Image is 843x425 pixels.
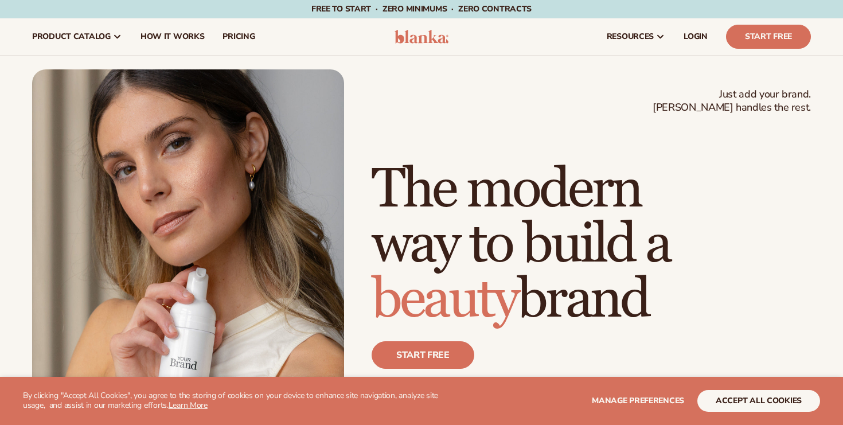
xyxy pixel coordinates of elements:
h1: The modern way to build a brand [372,162,811,327]
span: LOGIN [684,32,708,41]
span: Manage preferences [592,395,684,406]
span: Free to start · ZERO minimums · ZERO contracts [311,3,532,14]
a: pricing [213,18,264,55]
a: resources [598,18,674,55]
span: Just add your brand. [PERSON_NAME] handles the rest. [653,88,811,115]
span: pricing [223,32,255,41]
span: product catalog [32,32,111,41]
span: resources [607,32,654,41]
span: How It Works [140,32,205,41]
span: beauty [372,266,517,333]
a: Learn More [169,400,208,411]
img: logo [395,30,449,44]
a: How It Works [131,18,214,55]
button: Manage preferences [592,390,684,412]
a: product catalog [23,18,131,55]
a: LOGIN [674,18,717,55]
a: Start free [372,341,474,369]
a: Start Free [726,25,811,49]
p: By clicking "Accept All Cookies", you agree to the storing of cookies on your device to enhance s... [23,391,448,411]
button: accept all cookies [697,390,820,412]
